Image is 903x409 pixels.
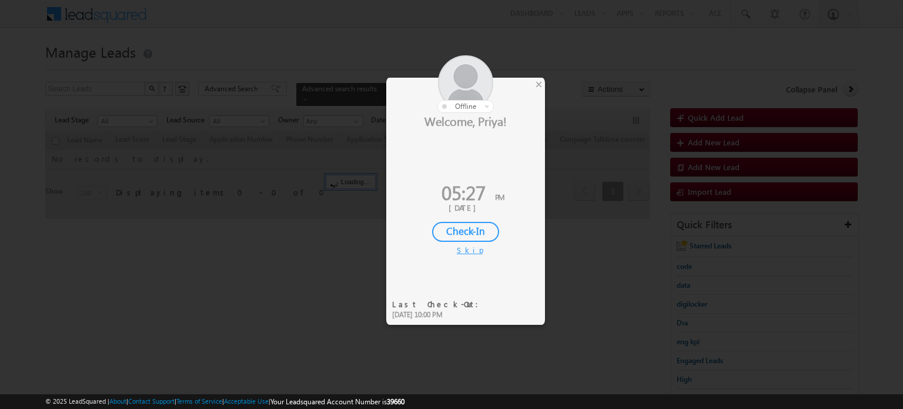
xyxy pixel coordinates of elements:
[395,202,536,213] div: [DATE]
[455,102,476,111] span: offline
[392,299,486,310] div: Last Check-Out:
[432,222,499,242] div: Check-In
[270,397,404,406] span: Your Leadsquared Account Number is
[392,310,486,320] div: [DATE] 10:00 PM
[533,78,545,91] div: ×
[457,245,474,255] div: Skip
[495,192,504,202] span: PM
[442,179,486,205] span: 05:27
[176,397,222,405] a: Terms of Service
[387,397,404,406] span: 39660
[109,397,126,405] a: About
[224,397,269,405] a: Acceptable Use
[45,396,404,407] span: © 2025 LeadSquared | | | | |
[128,397,175,405] a: Contact Support
[386,113,545,128] div: Welcome, Priya!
